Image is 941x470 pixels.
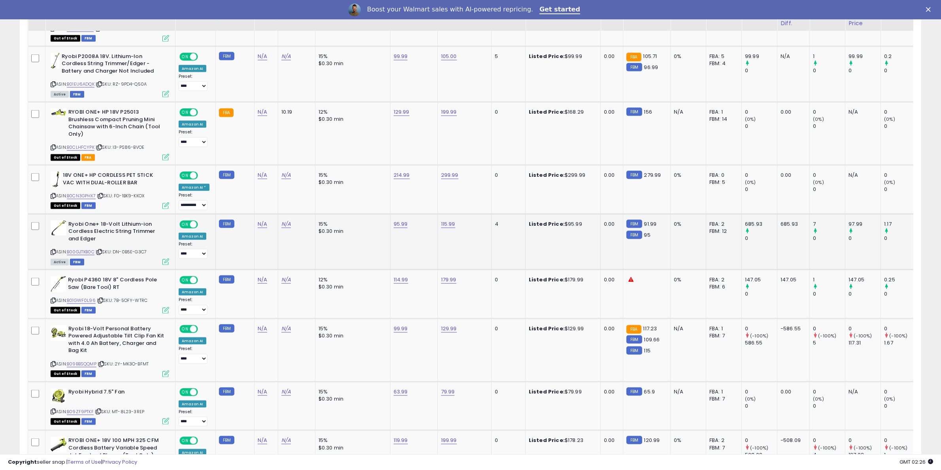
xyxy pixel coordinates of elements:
div: 0 [849,325,881,332]
div: 117.31 [849,339,881,346]
div: N/A [849,172,875,179]
b: Ryobi One+ 18-Volt Lithium-ion Cordless Electric String Trimmer and Edger [68,221,164,245]
div: 0 [813,123,845,130]
div: FBA: 2 [709,276,735,283]
a: N/A [281,325,291,333]
a: 63.99 [394,388,408,396]
img: 31zlHD+NK4L._SL40_.jpg [51,437,66,453]
a: N/A [281,388,291,396]
div: 0 [745,123,777,130]
span: OFF [197,326,209,332]
small: FBM [219,324,234,333]
div: 0 [884,123,916,130]
div: N/A [674,109,700,116]
div: 0 [884,109,916,116]
div: 10.19 [281,109,309,116]
div: 15% [319,221,384,228]
div: 0 [813,172,845,179]
div: 0.00 [604,53,617,60]
b: Listed Price: [529,52,565,60]
div: Amazon AI * [179,184,209,191]
small: (-100%) [750,333,768,339]
div: Amazon AI [179,401,206,408]
a: 129.99 [441,325,457,333]
div: 0 [495,437,519,444]
div: 0 [745,388,777,395]
a: N/A [258,108,267,116]
span: All listings that are currently out of stock and unavailable for purchase on Amazon [51,418,80,425]
div: $299.99 [529,172,594,179]
div: 0 [813,437,845,444]
div: 0 [745,325,777,332]
div: 0% [674,276,700,283]
div: 147.05 [745,276,777,283]
div: $99.99 [529,53,594,60]
small: FBM [626,63,642,71]
span: OFF [197,172,209,179]
div: -586.55 [781,325,803,332]
div: FBA: 5 [709,53,735,60]
div: Amazon AI [179,233,206,240]
a: N/A [281,52,291,60]
div: 97.99 [849,221,881,228]
b: Listed Price: [529,325,565,332]
span: FBM [81,202,96,209]
small: FBM [626,346,642,355]
div: Amazon AI [179,121,206,128]
span: All listings currently available for purchase on Amazon [51,91,69,98]
div: Amazon AI [179,337,206,345]
b: RYOBI ONE+ HP 18V P25013 Brushless Compact Pruning Mini Chainsaw with 6-Inch Chain (Tool Only) [68,109,164,140]
div: 0% [674,53,700,60]
div: 0 [813,325,845,332]
div: 1 [813,276,845,283]
span: FBM [70,91,84,98]
div: $0.30 min [319,228,384,235]
div: 685.93 [745,221,777,228]
span: | SKU: RZ-9PD4-Q50A [96,81,147,87]
a: 105.00 [441,52,457,60]
div: Preset: [179,74,209,92]
img: 31ZAEicYAPL._SL40_.jpg [51,53,60,69]
a: 99.99 [394,52,408,60]
div: $178.23 [529,437,594,444]
div: 0 [813,186,845,193]
a: B09BBSQQMP [67,361,96,367]
img: 3114z4o4t-L._SL40_.jpg [51,109,66,117]
a: 199.99 [441,108,457,116]
b: Ryobi 18-Volt Personal Battery Powered Adjustable Tilt Clip Fan Kit with 4.0 Ah Battery, Charger ... [68,325,164,356]
div: Boost your Walmart sales with AI-powered repricing. [367,6,533,13]
small: (-100%) [854,333,872,339]
small: FBM [626,171,642,179]
div: 7 [813,221,845,228]
div: 0 [849,235,881,242]
small: (0%) [884,396,895,402]
div: 0 [884,290,916,298]
a: N/A [281,220,291,228]
a: N/A [258,276,267,284]
div: 0 [884,403,916,410]
div: 0.00 [604,172,617,179]
span: ON [180,326,190,332]
div: 0.00 [604,221,617,228]
div: 0 [813,235,845,242]
span: | SKU: I3-PS86-BVOE [96,144,144,150]
span: 96.99 [644,64,658,71]
span: 156 [644,108,652,116]
span: 109.66 [644,336,660,343]
div: $179.99 [529,276,594,283]
div: 0.00 [604,276,617,283]
div: $79.99 [529,388,594,395]
span: All listings that are currently out of stock and unavailable for purchase on Amazon [51,307,80,314]
span: OFF [197,221,209,228]
span: All listings that are currently out of stock and unavailable for purchase on Amazon [51,371,80,377]
img: 31zuTWpcK7L._SL40_.jpg [51,276,66,292]
div: 0.00 [781,172,803,179]
a: B09ZF9PTKF [67,408,94,415]
span: 120.99 [644,436,660,444]
div: FBM: 5 [709,179,735,186]
div: 99.99 [849,53,881,60]
div: FBA: 1 [709,109,735,116]
span: OFF [197,389,209,395]
span: All listings that are currently out of stock and unavailable for purchase on Amazon [51,202,80,209]
div: 0 [849,437,881,444]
